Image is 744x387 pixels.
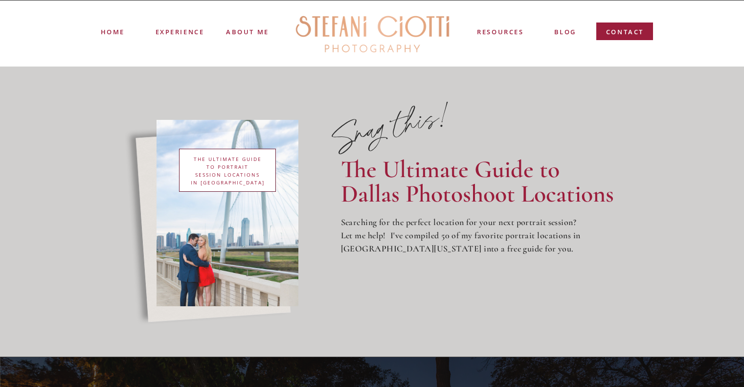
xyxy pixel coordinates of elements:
[315,99,456,163] p: Snag this!
[190,155,266,185] h3: THE ULTIMATE GUIDE TO PORTRAIT SESSION LOCATIONS IN [GEOGRAPHIC_DATA]
[101,27,124,36] a: Home
[606,27,644,41] a: contact
[554,27,576,38] a: blog
[476,27,525,38] a: resources
[341,157,625,210] h2: The Ultimate Guide to Dallas Photoshoot Locations
[225,27,270,36] a: ABOUT ME
[156,27,204,35] a: experience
